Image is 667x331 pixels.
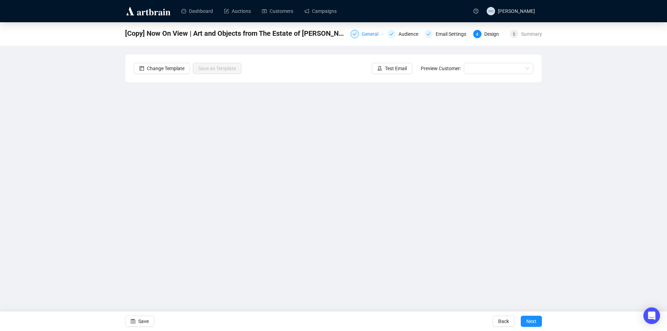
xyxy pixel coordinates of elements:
a: Dashboard [181,2,213,20]
span: Back [498,312,509,331]
span: layout [139,66,144,71]
div: Email Settings [436,30,470,38]
span: check [427,32,431,36]
div: Summary [521,30,542,38]
div: General [362,30,382,38]
span: Next [526,312,536,331]
span: check [353,32,357,36]
div: Email Settings [425,30,469,38]
span: MW [488,9,494,14]
div: Audience [398,30,422,38]
div: Audience [387,30,420,38]
span: Preview Customer: [421,66,461,71]
span: experiment [377,66,382,71]
a: Auctions [224,2,251,20]
span: [PERSON_NAME] [498,8,535,14]
span: 5 [513,32,515,37]
button: Test Email [372,63,412,74]
img: logo [125,6,172,17]
button: Back [493,316,514,327]
span: save [131,319,135,324]
div: 4Design [473,30,506,38]
div: General [351,30,383,38]
span: question-circle [474,9,478,14]
div: 5Summary [510,30,542,38]
div: Design [484,30,503,38]
button: Save [125,316,154,327]
a: Customers [262,2,293,20]
span: Save [138,312,149,331]
span: check [389,32,394,36]
button: Save as Template [193,63,241,74]
div: Open Intercom Messenger [643,307,660,324]
span: Change Template [147,65,184,72]
button: Change Template [134,63,190,74]
span: 4 [476,32,478,37]
a: Campaigns [304,2,337,20]
span: [Copy] Now On View | Art and Objects from The Estate of Ray Hughes [125,28,346,39]
span: Test Email [385,65,407,72]
button: Next [521,316,542,327]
